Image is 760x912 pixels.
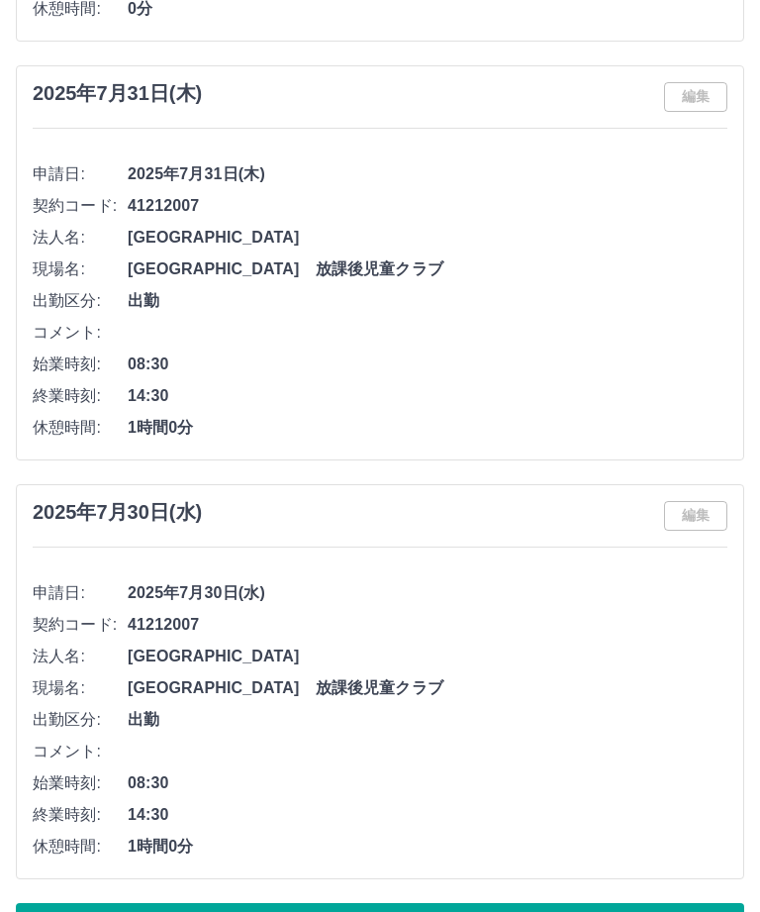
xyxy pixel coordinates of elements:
[128,384,727,408] span: 14:30
[128,162,727,186] span: 2025年7月31日(木)
[33,226,128,250] span: 法人名:
[33,384,128,408] span: 終業時刻:
[33,82,202,105] h3: 2025年7月31日(木)
[33,645,128,668] span: 法人名:
[33,162,128,186] span: 申請日:
[33,771,128,795] span: 始業時刻:
[33,803,128,827] span: 終業時刻:
[33,613,128,637] span: 契約コード:
[33,257,128,281] span: 現場名:
[128,645,727,668] span: [GEOGRAPHIC_DATA]
[33,740,128,763] span: コメント:
[128,416,727,440] span: 1時間0分
[128,257,727,281] span: [GEOGRAPHIC_DATA] 放課後児童クラブ
[33,321,128,345] span: コメント:
[128,226,727,250] span: [GEOGRAPHIC_DATA]
[128,194,727,218] span: 41212007
[128,771,727,795] span: 08:30
[33,289,128,313] span: 出勤区分:
[33,353,128,376] span: 始業時刻:
[33,708,128,732] span: 出勤区分:
[128,289,727,313] span: 出勤
[33,581,128,605] span: 申請日:
[128,676,727,700] span: [GEOGRAPHIC_DATA] 放課後児童クラブ
[128,803,727,827] span: 14:30
[128,581,727,605] span: 2025年7月30日(水)
[33,835,128,859] span: 休憩時間:
[128,835,727,859] span: 1時間0分
[128,353,727,376] span: 08:30
[33,416,128,440] span: 休憩時間:
[33,501,202,524] h3: 2025年7月30日(水)
[33,676,128,700] span: 現場名:
[33,194,128,218] span: 契約コード:
[128,708,727,732] span: 出勤
[128,613,727,637] span: 41212007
